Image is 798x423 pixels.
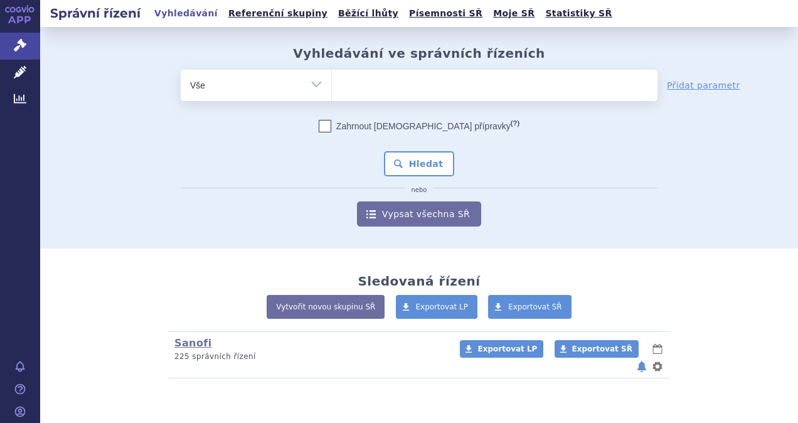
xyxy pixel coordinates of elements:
a: Vytvořit novou skupinu SŘ [267,295,385,319]
span: Exportovat LP [416,303,469,311]
a: Exportovat LP [460,340,543,358]
a: Vypsat všechna SŘ [357,201,481,227]
h2: Sledovaná řízení [358,274,480,289]
a: Vyhledávání [151,5,221,22]
p: 225 správních řízení [174,351,444,362]
h2: Vyhledávání ve správních řízeních [293,46,545,61]
button: Hledat [384,151,455,176]
a: Exportovat SŘ [555,340,639,358]
a: Přidat parametr [667,79,740,92]
a: Exportovat LP [396,295,478,319]
a: Sanofi [174,337,212,349]
a: Referenční skupiny [225,5,331,22]
label: Zahrnout [DEMOGRAPHIC_DATA] přípravky [319,120,519,132]
h2: Správní řízení [40,4,151,22]
abbr: (?) [511,119,519,127]
i: nebo [405,186,434,194]
a: Písemnosti SŘ [405,5,486,22]
a: Běžící lhůty [334,5,402,22]
button: notifikace [636,359,648,374]
a: Moje SŘ [489,5,538,22]
button: lhůty [651,341,664,356]
a: Exportovat SŘ [488,295,572,319]
span: Exportovat SŘ [572,345,632,353]
span: Exportovat LP [477,345,537,353]
span: Exportovat SŘ [508,303,562,311]
a: Statistiky SŘ [541,5,615,22]
button: nastavení [651,359,664,374]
